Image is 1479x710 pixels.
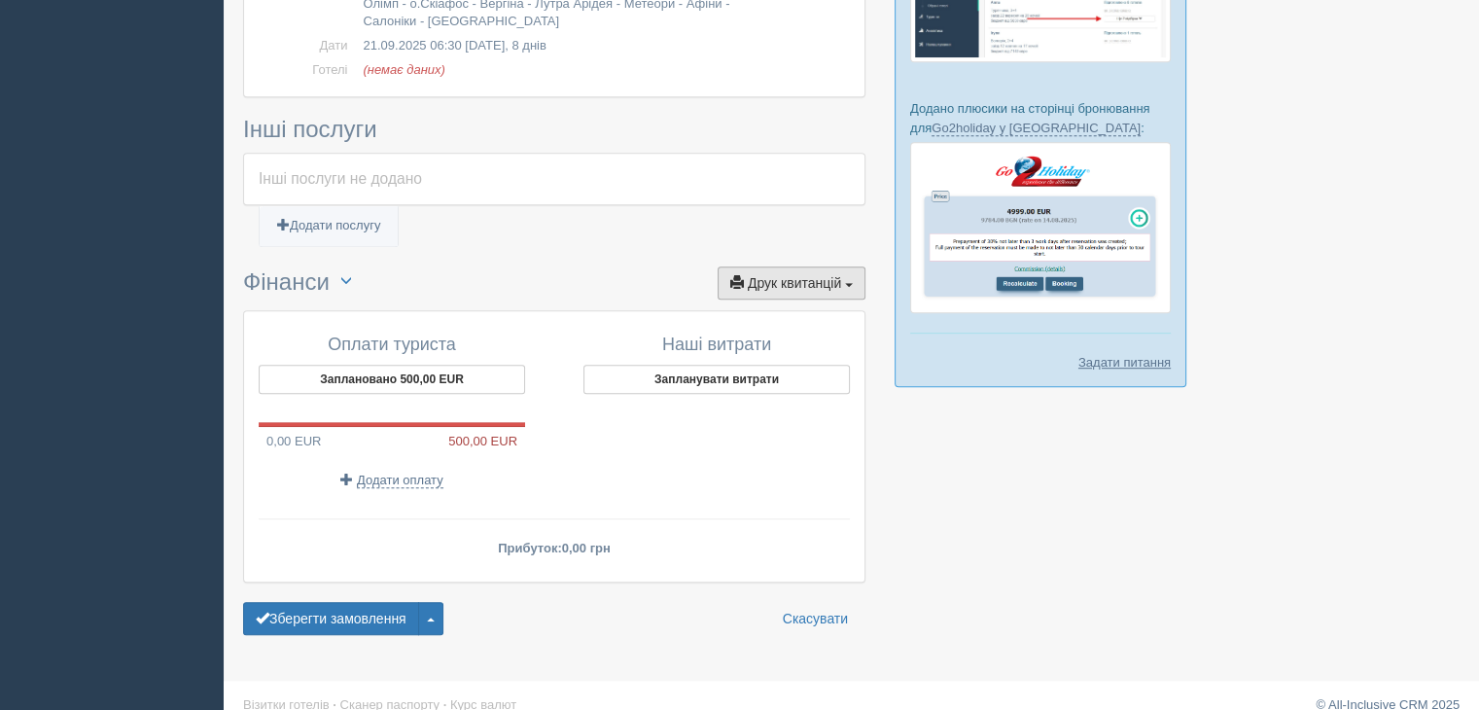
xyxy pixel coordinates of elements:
a: Додати послугу [260,206,398,246]
img: go2holiday-proposal-for-travel-agency.png [910,142,1171,313]
button: Запланувати витрати [583,365,850,394]
h4: Оплати туриста [259,336,525,355]
a: Скасувати [770,602,861,635]
a: Додати оплату [340,473,442,487]
div: Інші послуги не додано [259,168,850,191]
button: Друк квитанцій [718,266,865,300]
h3: Фінанси [243,266,865,301]
button: Заплановано 500,00 EUR [259,365,525,394]
span: Додати оплату [357,473,443,488]
span: Друк квитанцій [748,275,841,291]
td: Дати [259,34,355,58]
td: 21.09.2025 06:30 [DATE], 8 днів [355,34,850,58]
td: Готелі [259,58,355,83]
h3: Інші послуги [243,117,865,142]
span: 0,00 грн [562,541,611,555]
a: Задати питання [1078,353,1171,372]
p: Додано плюсики на сторінці бронювання для : [910,99,1171,136]
h4: Наші витрати [583,336,850,355]
span: (немає даних) [363,62,444,77]
a: Go2holiday у [GEOGRAPHIC_DATA] [932,121,1141,136]
span: 500,00 EUR [448,432,525,450]
span: 0,00 EUR [259,434,321,448]
button: Зберегти замовлення [243,602,419,635]
p: Прибуток: [259,539,850,557]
